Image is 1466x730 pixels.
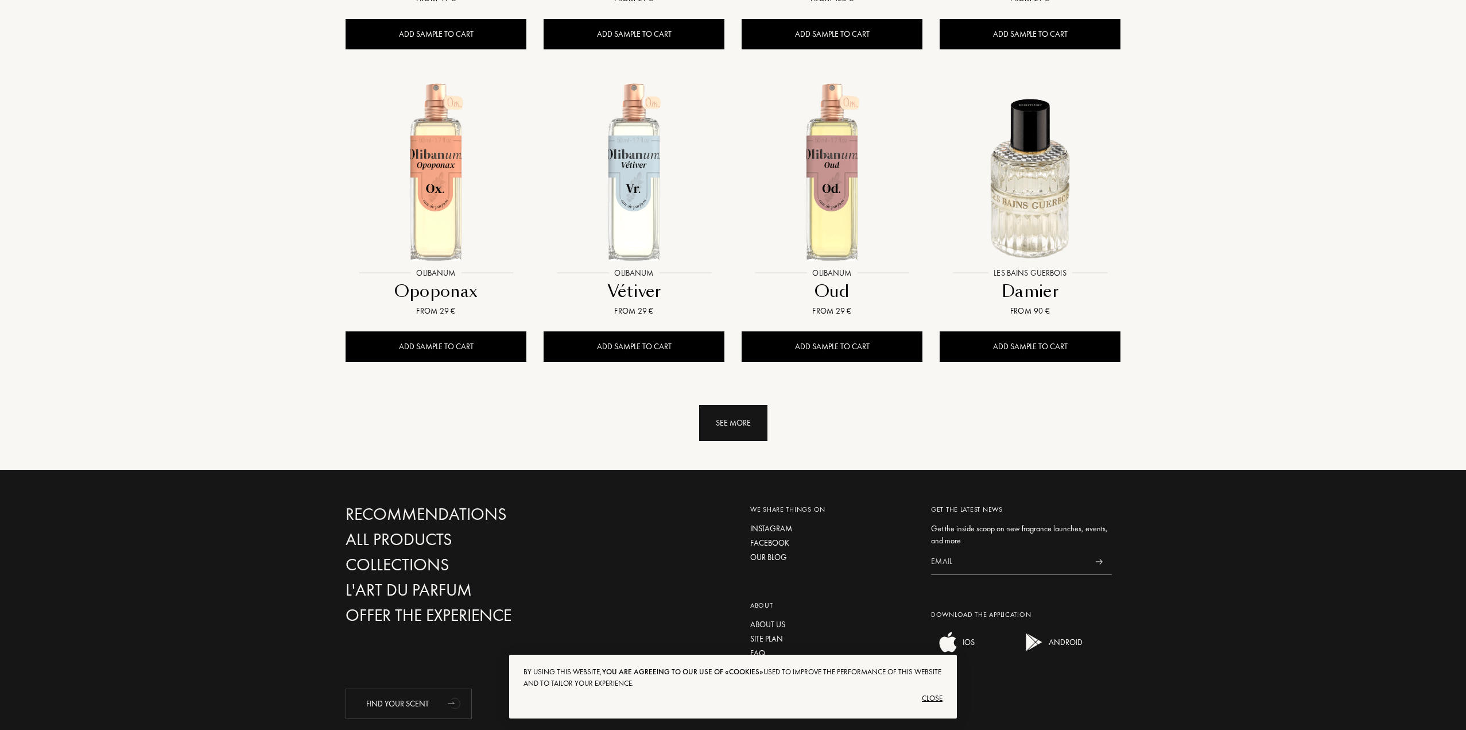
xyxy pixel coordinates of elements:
[346,530,592,550] a: All products
[743,82,921,261] img: Oud Olibanum
[750,551,914,563] a: Our blog
[937,631,960,654] img: ios app
[742,331,922,362] div: Add sample to cart
[931,646,975,656] a: ios appIOS
[699,405,767,441] div: See more
[544,19,724,49] div: Add sample to cart
[444,692,467,714] div: animation
[1017,646,1083,656] a: android appANDROID
[750,537,914,549] a: Facebook
[544,69,724,331] a: Vétiver OlibanumOlibanumVétiverFrom 29 €
[931,609,1112,620] div: Download the application
[346,689,472,719] div: Find your scent
[602,667,763,677] span: you are agreeing to our use of «cookies»
[750,633,914,645] a: Site plan
[940,331,1120,362] div: Add sample to cart
[346,555,592,575] a: Collections
[931,504,1112,515] div: Get the latest news
[931,523,1112,547] div: Get the inside scoop on new fragrance launches, events, and more
[346,331,526,362] div: Add sample to cart
[960,631,975,654] div: IOS
[750,647,914,659] a: FAQ
[944,305,1116,317] div: From 90 €
[350,305,522,317] div: From 29 €
[346,504,592,524] a: Recommendations
[346,605,592,625] a: Offer the experience
[746,305,918,317] div: From 29 €
[940,19,1120,49] div: Add sample to cart
[545,82,723,261] img: Vétiver Olibanum
[750,504,914,515] div: We share things on
[523,666,943,689] div: By using this website, used to improve the performance of this website and to tailor your experie...
[346,19,526,49] div: Add sample to cart
[941,82,1119,261] img: Damier Les Bains Guerbois
[742,19,922,49] div: Add sample to cart
[523,689,943,708] div: Close
[750,619,914,631] a: About us
[1095,559,1103,565] img: news_send.svg
[742,69,922,331] a: Oud OlibanumOlibanumOudFrom 29 €
[346,69,526,331] a: Opoponax OlibanumOlibanumOpoponaxFrom 29 €
[750,523,914,535] a: Instagram
[346,580,592,600] a: L'Art du Parfum
[931,549,1086,575] input: Email
[940,69,1120,331] a: Damier Les Bains GuerboisLes Bains GuerboisDamierFrom 90 €
[347,82,525,261] img: Opoponax Olibanum
[750,600,914,611] div: About
[1023,631,1046,654] img: android app
[548,305,720,317] div: From 29 €
[1046,631,1083,654] div: ANDROID
[544,331,724,362] div: Add sample to cart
